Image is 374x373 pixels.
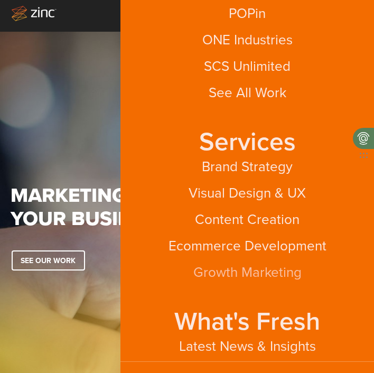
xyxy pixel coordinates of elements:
[12,250,85,271] a: See our work
[179,339,316,354] a: Latest News & Insights
[11,184,363,230] h1: Marketing designed to grow your business
[174,309,320,334] strong: What's Fresh
[202,159,293,174] a: Brand Strategy
[169,238,326,254] a: Ecommerce Development
[195,212,300,227] a: Content Creation
[204,59,291,74] a: SCS Unlimited
[189,185,306,201] a: Visual Design & UX
[202,32,293,48] a: ONE Industries
[229,6,266,21] a: POPin
[199,129,296,155] strong: Services
[209,85,286,100] a: See All Work
[193,265,302,280] a: Growth Marketing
